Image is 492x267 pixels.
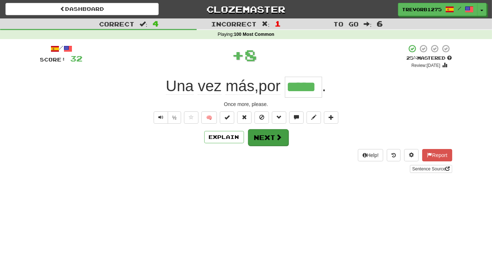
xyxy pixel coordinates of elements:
[272,111,286,124] button: Grammar (alt+g)
[237,111,252,124] button: Reset to 0% Mastered (alt+r)
[201,111,217,124] button: 🧠
[154,111,168,124] button: Play sentence audio (ctl+space)
[226,77,254,95] span: más
[275,19,281,28] span: 1
[364,21,372,27] span: :
[358,149,384,161] button: Help!
[153,19,159,28] span: 4
[411,63,440,68] small: Review: [DATE]
[377,19,383,28] span: 6
[289,111,304,124] button: Discuss sentence (alt+u)
[40,56,66,63] span: Score:
[398,3,478,16] a: trevorb1275 /
[5,3,159,15] a: Dashboard
[170,3,323,16] a: Clozemaster
[198,77,221,95] span: vez
[258,77,281,95] span: por
[166,77,285,95] span: ,
[333,20,359,27] span: To go
[410,165,452,173] a: Sentence Source
[324,111,338,124] button: Add to collection (alt+a)
[40,101,452,108] div: Once more, please.
[211,20,257,27] span: Incorrect
[168,111,181,124] button: ½
[407,55,418,61] span: 25 %
[245,46,257,64] span: 8
[232,44,245,66] span: +
[262,21,270,27] span: :
[204,131,244,143] button: Explain
[70,54,83,63] span: 32
[220,111,234,124] button: Set this sentence to 100% Mastered (alt+m)
[402,6,442,13] span: trevorb1275
[322,77,326,94] span: .
[40,44,83,53] div: /
[422,149,452,161] button: Report
[166,77,194,95] span: Una
[99,20,134,27] span: Correct
[140,21,147,27] span: :
[407,55,452,62] div: Mastered
[458,6,461,11] span: /
[248,129,288,146] button: Next
[254,111,269,124] button: Ignore sentence (alt+i)
[387,149,401,161] button: Round history (alt+y)
[184,111,198,124] button: Favorite sentence (alt+f)
[234,32,274,37] strong: 100 Most Common
[152,111,181,124] div: Text-to-speech controls
[307,111,321,124] button: Edit sentence (alt+d)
